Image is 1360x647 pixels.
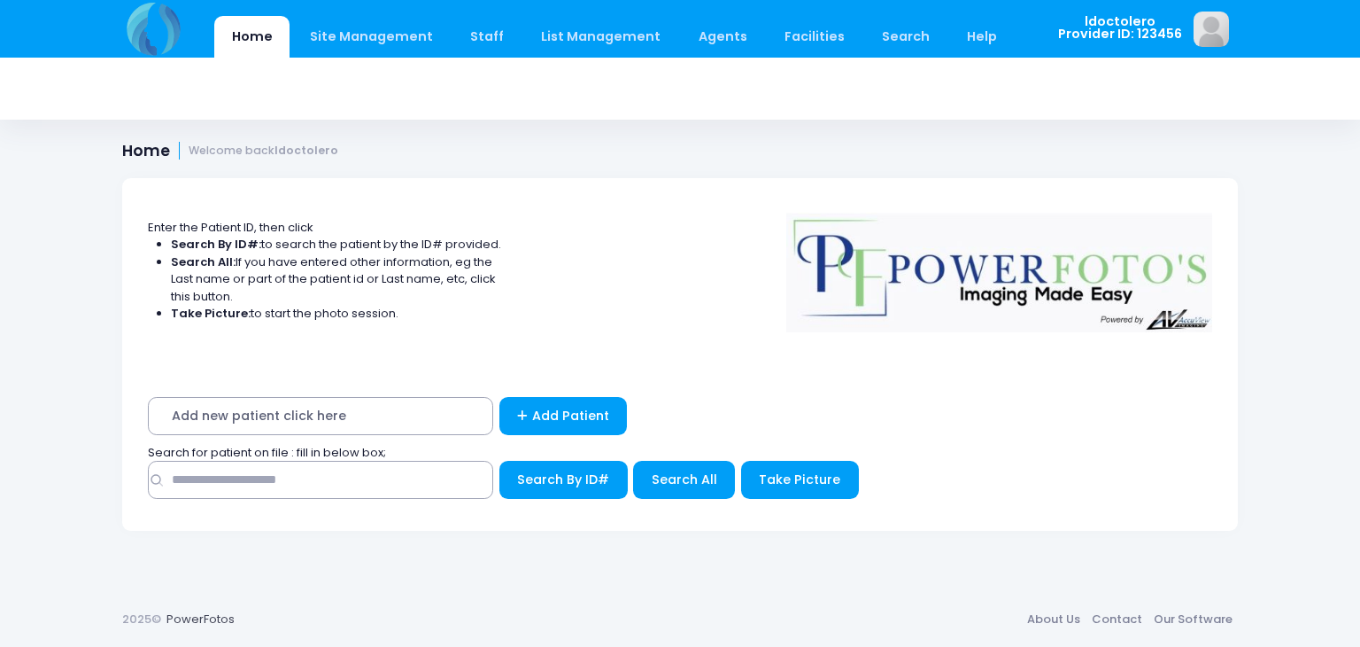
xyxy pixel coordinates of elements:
[148,444,386,461] span: Search for patient on file : fill in below box;
[633,461,735,499] button: Search All
[274,143,338,158] strong: ldoctolero
[1058,15,1182,41] span: ldoctolero Provider ID: 123456
[171,236,502,253] li: to search the patient by the ID# provided.
[171,253,502,306] li: If you have entered other information, eg the Last name or part of the patient id or Last name, e...
[652,471,717,488] span: Search All
[171,305,251,322] strong: Take Picture:
[148,219,313,236] span: Enter the Patient ID, then click
[778,201,1221,332] img: Logo
[122,611,161,628] span: 2025©
[499,461,628,499] button: Search By ID#
[741,461,859,499] button: Take Picture
[950,16,1015,58] a: Help
[171,236,261,253] strong: Search By ID#:
[453,16,522,58] a: Staff
[166,611,235,628] a: PowerFotos
[865,16,947,58] a: Search
[214,16,290,58] a: Home
[171,305,502,323] li: to start the photo session.
[189,144,338,158] small: Welcome back
[517,471,609,488] span: Search By ID#
[1021,604,1086,635] a: About Us
[1147,604,1238,635] a: Our Software
[499,397,628,435] a: Add Patient
[681,16,764,58] a: Agents
[759,471,840,488] span: Take Picture
[767,16,862,58] a: Facilities
[1086,604,1147,635] a: Contact
[1194,12,1229,47] img: image
[148,397,493,435] span: Add new patient click here
[171,253,236,270] strong: Search All:
[122,142,338,160] h1: Home
[292,16,450,58] a: Site Management
[524,16,678,58] a: List Management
